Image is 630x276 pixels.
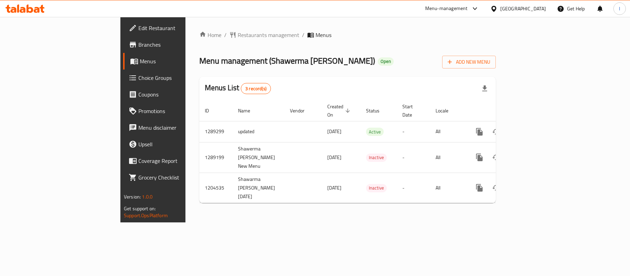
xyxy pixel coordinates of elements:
td: All [430,121,466,142]
a: Coupons [123,86,226,103]
a: Support.OpsPlatform [124,211,168,220]
span: Promotions [138,107,220,115]
a: Promotions [123,103,226,119]
div: [GEOGRAPHIC_DATA] [500,5,546,12]
span: I [619,5,620,12]
span: Coupons [138,90,220,99]
span: Branches [138,40,220,49]
td: All [430,142,466,173]
button: more [471,123,488,140]
li: / [302,31,304,39]
span: [DATE] [327,153,341,162]
span: Name [238,107,259,115]
span: Edit Restaurant [138,24,220,32]
span: Created On [327,102,352,119]
a: Branches [123,36,226,53]
span: Status [366,107,389,115]
div: Export file [476,80,493,97]
span: Add New Menu [448,58,490,66]
span: Start Date [402,102,422,119]
nav: breadcrumb [199,31,496,39]
a: Grocery Checklist [123,169,226,186]
span: Open [378,58,394,64]
span: 3 record(s) [241,85,271,92]
td: updated [232,121,284,142]
a: Coverage Report [123,153,226,169]
button: Change Status [488,180,504,196]
span: Inactive [366,154,387,162]
span: [DATE] [327,127,341,136]
span: Locale [436,107,457,115]
span: Vendor [290,107,313,115]
td: All [430,173,466,203]
a: Menus [123,53,226,70]
span: Version: [124,192,141,201]
table: enhanced table [199,100,543,203]
span: Grocery Checklist [138,173,220,182]
button: more [471,180,488,196]
span: Menu disclaimer [138,123,220,132]
span: 1.0.0 [142,192,153,201]
td: Shawerma [PERSON_NAME] New Menu [232,142,284,173]
th: Actions [466,100,543,121]
button: more [471,149,488,166]
a: Menu disclaimer [123,119,226,136]
span: Restaurants management [238,31,299,39]
span: [DATE] [327,183,341,192]
td: - [397,121,430,142]
td: - [397,173,430,203]
div: Menu-management [425,4,468,13]
a: Restaurants management [229,31,299,39]
td: - [397,142,430,173]
td: Shawarma [PERSON_NAME] [DATE] [232,173,284,203]
h2: Menus List [205,83,271,94]
button: Change Status [488,123,504,140]
span: Active [366,128,384,136]
span: Get support on: [124,204,156,213]
div: Open [378,57,394,66]
span: Menus [140,57,220,65]
span: ID [205,107,218,115]
span: Menus [316,31,331,39]
span: Inactive [366,184,387,192]
span: Upsell [138,140,220,148]
a: Upsell [123,136,226,153]
span: Menu management ( Shawerma [PERSON_NAME] ) [199,53,375,68]
button: Change Status [488,149,504,166]
button: Add New Menu [442,56,496,68]
a: Edit Restaurant [123,20,226,36]
span: Coverage Report [138,157,220,165]
span: Choice Groups [138,74,220,82]
a: Choice Groups [123,70,226,86]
